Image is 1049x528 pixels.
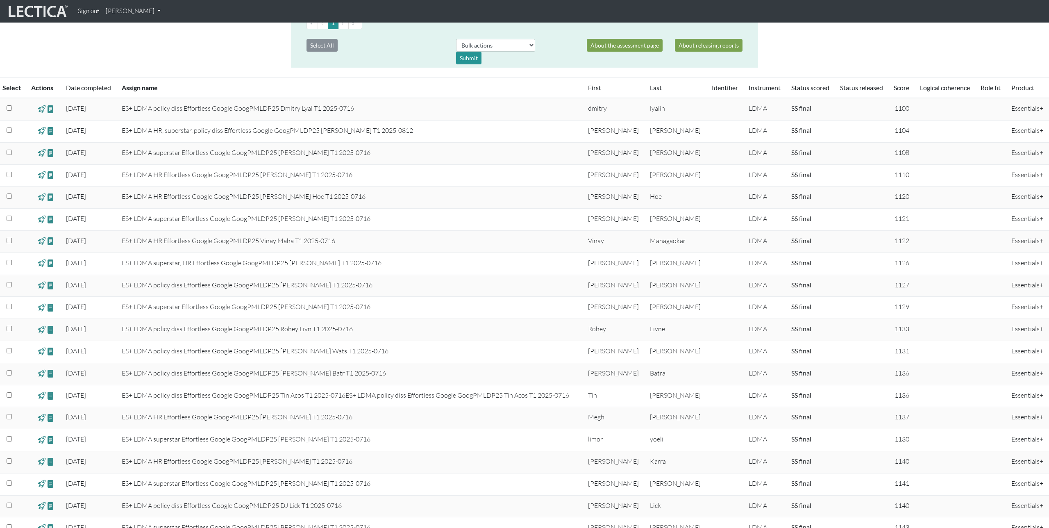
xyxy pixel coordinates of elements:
span: 1131 [895,347,909,355]
td: LDMA [744,209,786,231]
a: First [588,84,601,91]
span: 1136 [895,391,909,399]
td: [DATE] [61,429,117,451]
td: [DATE] [61,98,117,120]
td: [DATE] [61,407,117,429]
td: ES+ LDMA HR Effortless Google GoogPMLDP25 [PERSON_NAME] T1 2025-0716 [117,407,583,429]
a: Completed = assessment has been completed; CS scored = assessment has been CLAS scored; LS scored... [791,369,811,377]
td: [PERSON_NAME] [583,363,645,385]
td: LDMA [744,120,786,142]
td: Essentials+ [1006,473,1049,495]
td: ES+ LDMA policy diss Effortless Google GoogPMLDP25 [PERSON_NAME] Batr T1 2025-0716 [117,363,583,385]
td: ES+ LDMA policy diss Effortless Google GoogPMLDP25 [PERSON_NAME] T1 2025-0716 [117,275,583,297]
td: [PERSON_NAME] [583,451,645,473]
td: [DATE] [61,230,117,253]
div: Submit [456,52,481,64]
a: Completed = assessment has been completed; CS scored = assessment has been CLAS scored; LS scored... [791,104,811,112]
td: [PERSON_NAME] [645,385,707,407]
span: view [38,148,45,158]
td: LDMA [744,341,786,363]
td: [DATE] [61,473,117,495]
a: Completed = assessment has been completed; CS scored = assessment has been CLAS scored; LS scored... [791,347,811,355]
td: [DATE] [61,297,117,319]
ul: Pagination [307,16,742,29]
a: Completed = assessment has been completed; CS scored = assessment has been CLAS scored; LS scored... [791,126,811,134]
td: ES+ LDMA policy diss Effortless Google GoogPMLDP25 Dmitry Lyal T1 2025-0716 [117,98,583,120]
span: 1129 [895,303,909,311]
span: view [47,259,54,268]
td: Mahagaokar [645,230,707,253]
td: [PERSON_NAME] [583,253,645,275]
td: Essentials+ [1006,341,1049,363]
a: Role fit [981,84,1001,91]
span: view [47,214,54,224]
span: view [47,237,54,246]
td: Essentials+ [1006,164,1049,187]
td: [DATE] [61,275,117,297]
td: [PERSON_NAME] [645,209,707,231]
span: 1104 [895,126,909,134]
td: LDMA [744,187,786,209]
a: Completed = assessment has been completed; CS scored = assessment has been CLAS scored; LS scored... [791,391,811,399]
span: view [47,303,54,312]
td: [PERSON_NAME] [583,495,645,517]
td: ES+ LDMA HR, superstar, policy diss Effortless Google GoogPMLDP25 [PERSON_NAME] T1 2025-0812 [117,120,583,142]
span: view [38,281,45,290]
span: view [47,391,54,401]
a: Date completed [66,84,111,91]
td: Essentials+ [1006,275,1049,297]
td: [PERSON_NAME] [645,341,707,363]
span: view [38,435,45,444]
td: ES+ LDMA superstar, HR Effortless Google GoogPMLDP25 [PERSON_NAME] T1 2025-0716 [117,253,583,275]
td: ES+ LDMA HR Effortless Google GoogPMLDP25 [PERSON_NAME] T1 2025-0716 [117,451,583,473]
span: view [38,259,45,268]
td: Karra [645,451,707,473]
td: ES+ LDMA HR Effortless Google GoogPMLDP25 [PERSON_NAME] Hoe T1 2025-0716 [117,187,583,209]
td: [PERSON_NAME] [583,473,645,495]
a: Status scored [791,84,829,91]
span: 1137 [895,413,909,421]
span: view [38,501,45,511]
span: 1126 [895,259,909,267]
td: Essentials+ [1006,187,1049,209]
span: view [47,413,54,422]
span: view [38,413,45,422]
a: Completed = assessment has been completed; CS scored = assessment has been CLAS scored; LS scored... [791,325,811,332]
td: [PERSON_NAME] [583,341,645,363]
span: 1130 [895,435,909,443]
img: lecticalive [7,4,68,19]
td: [PERSON_NAME] [645,142,707,164]
span: view [47,192,54,202]
button: Select All [307,39,338,52]
td: Essentials+ [1006,429,1049,451]
td: [PERSON_NAME] [583,120,645,142]
td: [PERSON_NAME] [645,297,707,319]
th: Assign name [117,78,583,98]
td: Essentials+ [1006,120,1049,142]
td: [PERSON_NAME] [583,142,645,164]
td: LDMA [744,275,786,297]
td: LDMA [744,164,786,187]
a: Completed = assessment has been completed; CS scored = assessment has been CLAS scored; LS scored... [791,237,811,244]
td: lyalin [645,98,707,120]
a: Completed = assessment has been completed; CS scored = assessment has been CLAS scored; LS scored... [791,281,811,289]
span: view [38,369,45,378]
td: LDMA [744,253,786,275]
td: Essentials+ [1006,230,1049,253]
td: [PERSON_NAME] [583,164,645,187]
span: 1108 [895,148,909,157]
td: LDMA [744,230,786,253]
td: Essentials+ [1006,253,1049,275]
td: LDMA [744,407,786,429]
span: view [38,391,45,401]
td: ES+ LDMA superstar Effortless Google GoogPMLDP25 [PERSON_NAME] T1 2025-0716 [117,142,583,164]
td: [PERSON_NAME] [645,120,707,142]
span: view [38,126,45,136]
td: LDMA [744,429,786,451]
span: 1110 [895,171,909,179]
td: Batra [645,363,707,385]
a: Completed = assessment has been completed; CS scored = assessment has been CLAS scored; LS scored... [791,479,811,487]
td: Essentials+ [1006,407,1049,429]
a: Product [1011,84,1034,91]
a: Instrument [749,84,781,91]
